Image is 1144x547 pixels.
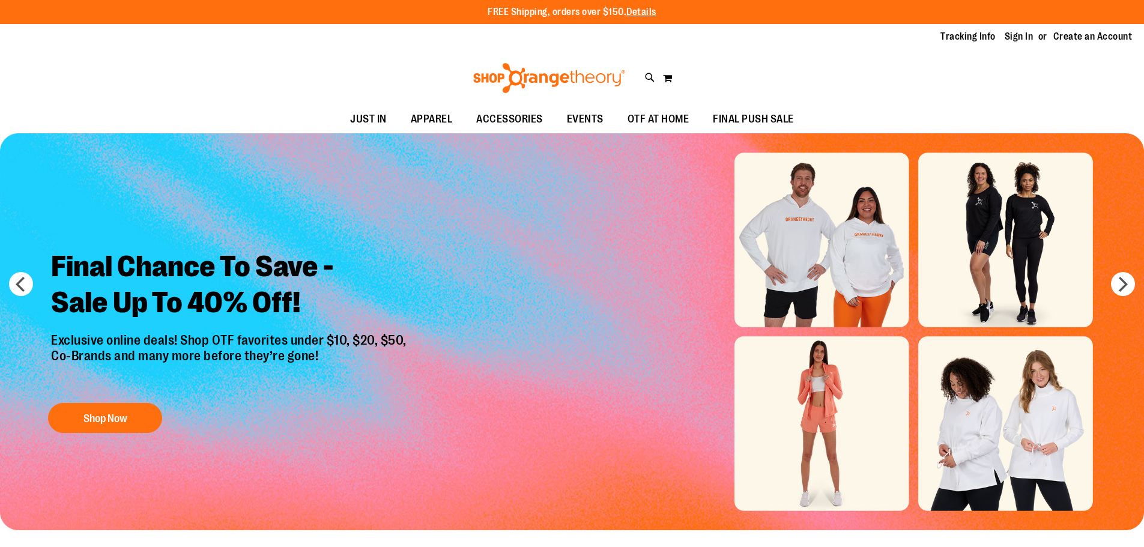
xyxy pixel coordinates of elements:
a: EVENTS [555,106,616,133]
a: Tracking Info [940,30,996,43]
p: FREE Shipping, orders over $150. [488,5,656,19]
a: Final Chance To Save -Sale Up To 40% Off! Exclusive online deals! Shop OTF favorites under $10, $... [42,240,419,440]
a: JUST IN [338,106,399,133]
span: APPAREL [411,106,453,133]
button: Shop Now [48,403,162,433]
a: Sign In [1005,30,1034,43]
a: Create an Account [1053,30,1133,43]
a: APPAREL [399,106,465,133]
button: next [1111,272,1135,296]
span: ACCESSORIES [476,106,543,133]
a: Details [626,7,656,17]
p: Exclusive online deals! Shop OTF favorites under $10, $20, $50, Co-Brands and many more before th... [42,333,419,391]
img: Shop Orangetheory [471,63,627,93]
span: JUST IN [350,106,387,133]
h2: Final Chance To Save - Sale Up To 40% Off! [42,240,419,333]
span: EVENTS [567,106,604,133]
button: prev [9,272,33,296]
a: OTF AT HOME [616,106,701,133]
span: OTF AT HOME [628,106,689,133]
a: ACCESSORIES [464,106,555,133]
a: FINAL PUSH SALE [701,106,806,133]
span: FINAL PUSH SALE [713,106,794,133]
